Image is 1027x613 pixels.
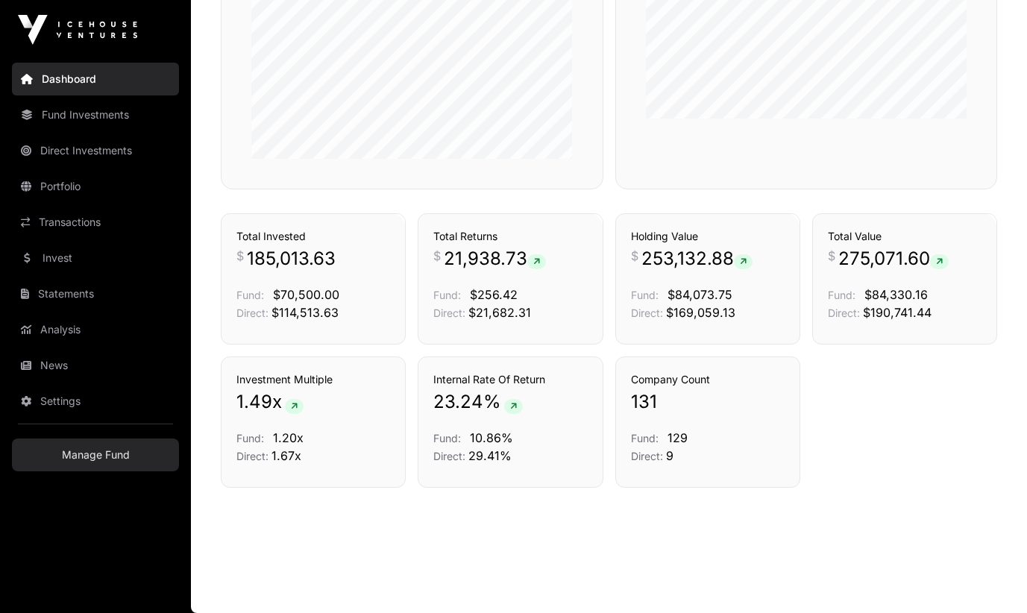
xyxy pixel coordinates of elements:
span: $169,059.13 [666,305,735,320]
h3: Internal Rate Of Return [433,372,587,387]
a: Direct Investments [12,134,179,167]
span: Fund: [236,289,264,301]
span: $70,500.00 [273,287,339,302]
span: Fund: [433,432,461,444]
a: Portfolio [12,170,179,203]
span: 9 [666,448,673,463]
a: Statements [12,277,179,310]
span: Direct: [828,306,860,319]
span: 21,938.73 [444,247,546,271]
img: Icehouse Ventures Logo [18,15,137,45]
span: 129 [668,430,688,445]
h3: Investment Multiple [236,372,390,387]
span: Fund: [631,289,659,301]
a: Dashboard [12,63,179,95]
span: Direct: [433,450,465,462]
span: Fund: [236,432,264,444]
a: Transactions [12,206,179,239]
span: $ [236,247,244,265]
a: Settings [12,385,179,418]
span: $ [828,247,835,265]
span: 29.41% [468,448,512,463]
h3: Total Invested [236,229,390,244]
span: 10.86% [470,430,513,445]
span: Direct: [631,450,663,462]
span: Direct: [236,306,268,319]
span: Direct: [236,450,268,462]
span: $ [631,247,638,265]
span: 253,132.88 [641,247,753,271]
span: Fund: [433,289,461,301]
span: $ [433,247,441,265]
span: 23.24 [433,390,483,414]
span: $256.42 [470,287,518,302]
span: $190,741.44 [863,305,932,320]
a: Invest [12,242,179,274]
span: $84,330.16 [864,287,928,302]
span: Fund: [631,432,659,444]
span: 131 [631,390,657,414]
a: Manage Fund [12,438,179,471]
span: 1.49 [236,390,272,414]
iframe: Chat Widget [952,541,1027,613]
span: 185,013.63 [247,247,336,271]
span: 1.67x [271,448,301,463]
span: Direct: [631,306,663,319]
h3: Total Returns [433,229,587,244]
a: Analysis [12,313,179,346]
span: x [272,390,282,414]
span: 275,071.60 [838,247,949,271]
span: Fund: [828,289,855,301]
a: Fund Investments [12,98,179,131]
span: 1.20x [273,430,304,445]
span: $21,682.31 [468,305,531,320]
span: % [483,390,501,414]
span: Direct: [433,306,465,319]
span: $84,073.75 [668,287,732,302]
h3: Company Count [631,372,785,387]
h3: Total Value [828,229,982,244]
a: News [12,349,179,382]
span: $114,513.63 [271,305,339,320]
h3: Holding Value [631,229,785,244]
